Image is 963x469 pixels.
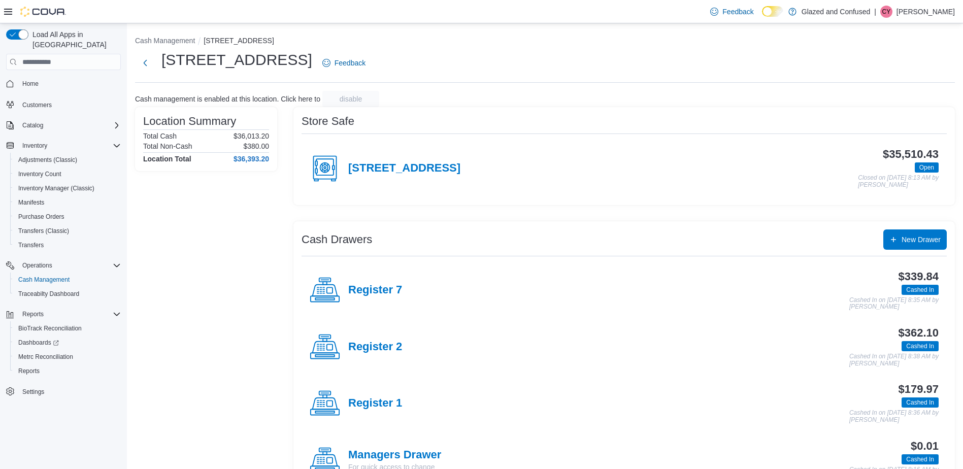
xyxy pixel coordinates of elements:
button: Inventory Count [10,167,125,181]
button: Next [135,53,155,73]
span: Adjustments (Classic) [14,154,121,166]
a: Reports [14,365,44,377]
button: disable [322,91,379,107]
span: Transfers [14,239,121,251]
button: Transfers [10,238,125,252]
span: Purchase Orders [14,211,121,223]
span: Catalog [22,121,43,129]
h4: Register 7 [348,284,402,297]
span: Dashboards [14,337,121,349]
a: Traceabilty Dashboard [14,288,83,300]
button: Inventory Manager (Classic) [10,181,125,195]
span: Cashed In [906,398,934,407]
h3: $362.10 [899,327,939,339]
h3: $179.97 [899,383,939,395]
input: Dark Mode [762,6,783,17]
span: Cashed In [902,285,939,295]
button: Reports [18,308,48,320]
p: Closed on [DATE] 8:13 AM by [PERSON_NAME] [858,175,939,188]
span: Home [22,80,39,88]
span: Settings [18,385,121,398]
button: Manifests [10,195,125,210]
span: Inventory Count [18,170,61,178]
p: Cashed In on [DATE] 8:36 AM by [PERSON_NAME] [849,410,939,423]
a: Cash Management [14,274,74,286]
span: Operations [18,259,121,272]
span: Open [919,163,934,172]
span: Manifests [18,198,44,207]
button: Purchase Orders [10,210,125,224]
span: Settings [22,388,44,396]
h3: $35,510.43 [883,148,939,160]
h3: $0.01 [911,440,939,452]
a: Transfers (Classic) [14,225,73,237]
span: Traceabilty Dashboard [18,290,79,298]
h3: Cash Drawers [302,233,372,246]
button: Catalog [2,118,125,132]
h4: Managers Drawer [348,449,441,462]
a: Dashboards [14,337,63,349]
span: Reports [22,310,44,318]
p: [PERSON_NAME] [896,6,955,18]
a: Inventory Manager (Classic) [14,182,98,194]
span: Transfers (Classic) [18,227,69,235]
h6: Total Non-Cash [143,142,192,150]
button: [STREET_ADDRESS] [204,37,274,45]
h3: $339.84 [899,271,939,283]
h6: Total Cash [143,132,177,140]
button: Reports [10,364,125,378]
span: Adjustments (Classic) [18,156,77,164]
button: Operations [2,258,125,273]
span: Cash Management [14,274,121,286]
span: Transfers (Classic) [14,225,121,237]
p: $36,013.20 [234,132,269,140]
span: Cashed In [902,341,939,351]
span: Catalog [18,119,121,131]
p: Cash management is enabled at this location. Click here to [135,95,320,103]
h1: [STREET_ADDRESS] [161,50,312,70]
span: Transfers [18,241,44,249]
button: Catalog [18,119,47,131]
p: | [874,6,876,18]
span: Open [915,162,939,173]
button: Inventory [18,140,51,152]
button: Cash Management [10,273,125,287]
span: Cashed In [902,397,939,408]
span: Customers [22,101,52,109]
span: Cashed In [906,455,934,464]
a: Feedback [318,53,370,73]
button: Customers [2,97,125,112]
img: Cova [20,7,66,17]
span: Metrc Reconciliation [18,353,73,361]
span: Manifests [14,196,121,209]
span: Dashboards [18,339,59,347]
p: Cashed In on [DATE] 8:38 AM by [PERSON_NAME] [849,353,939,367]
nav: An example of EuiBreadcrumbs [135,36,955,48]
p: $380.00 [243,142,269,150]
span: Inventory [18,140,121,152]
a: Feedback [706,2,757,22]
span: Load All Apps in [GEOGRAPHIC_DATA] [28,29,121,50]
button: Reports [2,307,125,321]
span: New Drawer [902,234,941,245]
h4: [STREET_ADDRESS] [348,162,460,175]
span: Operations [22,261,52,270]
span: Reports [14,365,121,377]
p: Cashed In on [DATE] 8:35 AM by [PERSON_NAME] [849,297,939,311]
span: BioTrack Reconciliation [14,322,121,334]
span: Cash Management [18,276,70,284]
span: Home [18,77,121,90]
span: Metrc Reconciliation [14,351,121,363]
span: Cashed In [906,285,934,294]
h4: $36,393.20 [234,155,269,163]
div: Connie Yates [880,6,892,18]
a: Dashboards [10,336,125,350]
span: Traceabilty Dashboard [14,288,121,300]
span: Cashed In [902,454,939,464]
h4: Location Total [143,155,191,163]
span: Reports [18,367,40,375]
a: Transfers [14,239,48,251]
button: Adjustments (Classic) [10,153,125,167]
button: BioTrack Reconciliation [10,321,125,336]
